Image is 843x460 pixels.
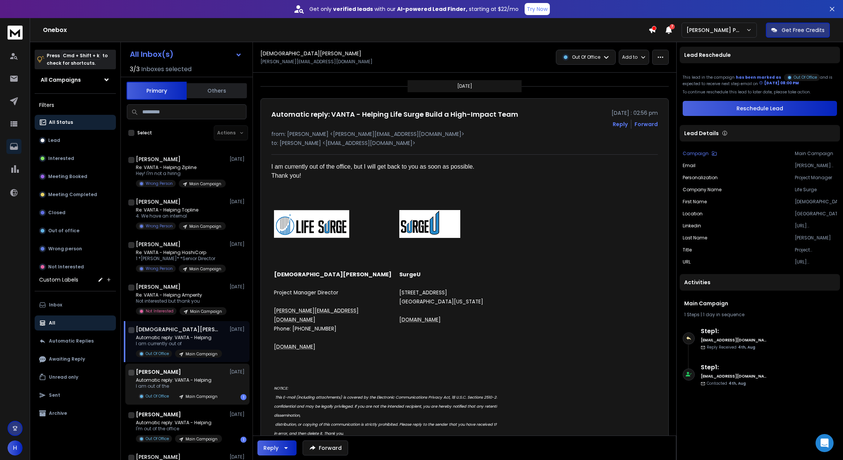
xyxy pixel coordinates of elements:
div: Reply [263,444,278,452]
h1: [PERSON_NAME] [136,241,181,248]
button: Primary [126,82,187,100]
button: Reply [613,120,628,128]
p: To continue reschedule this lead to later date, please take action. [683,89,837,95]
p: Personalization [683,175,718,181]
button: Forward [303,440,348,455]
p: Out Of Office [146,351,169,356]
h1: [DEMOGRAPHIC_DATA][PERSON_NAME] [136,326,219,333]
p: Automatic reply: VANTA - Helping [136,420,222,426]
p: Unread only [49,374,78,380]
h1: [PERSON_NAME] [136,411,181,418]
p: Closed [48,210,65,216]
p: linkedin [683,223,701,229]
p: Re: VANTA - Helping HashiCorp [136,250,226,256]
div: Open Intercom Messenger [816,434,834,452]
p: [DATE] [230,326,247,332]
button: Reply [257,440,297,455]
strong: AI-powered Lead Finder, [397,5,467,13]
a: [PERSON_NAME][EMAIL_ADDRESS][DOMAIN_NAME] [274,307,359,323]
p: Main Campaign [190,309,222,314]
p: Contacted [707,381,746,386]
h6: Step 1 : [701,363,767,372]
p: [URL][DOMAIN_NAME] [795,259,837,265]
p: Try Now [527,5,548,13]
p: Inbox [49,302,62,308]
h6: Step 1 : [701,327,767,336]
div: Forward [635,120,658,128]
p: Lead Reschedule [684,51,731,59]
p: [DATE] : 02:56 pm [612,109,658,117]
p: Sent [49,392,60,398]
p: Main Campaign [795,151,837,157]
button: Unread only [35,370,116,385]
div: 1 [240,394,247,400]
p: Main Campaign [189,266,221,272]
span: I am currently out of the office, but I will get back to you as soon as possible. Thank you! [271,163,476,179]
span: 1 Steps [684,311,700,318]
h1: [PERSON_NAME] [136,368,181,376]
button: Inbox [35,297,116,312]
span: 4th, Aug [738,344,755,350]
p: Main Campaign [186,436,218,442]
p: Re: VANTA - Helping Topline [136,207,226,213]
h6: [EMAIL_ADDRESS][DOMAIN_NAME] [701,337,767,343]
p: Automatic reply: VANTA - Helping [136,335,222,341]
p: [DATE] [230,369,247,375]
span: 3 / 3 [130,65,140,74]
button: H [8,440,23,455]
p: Project Manager [795,175,837,181]
p: Email [683,163,695,169]
p: Out Of Office [572,54,600,60]
p: Meeting Completed [48,192,97,198]
button: All Inbox(s) [124,47,248,62]
p: [PERSON_NAME][EMAIL_ADDRESS][DOMAIN_NAME] [260,59,373,65]
button: Closed [35,205,116,220]
p: Add to [622,54,638,60]
button: Campaign [683,151,717,157]
p: Awaiting Reply [49,356,85,362]
p: [DATE] [230,284,247,290]
h1: Main Campaign [684,300,835,307]
p: Out of office [48,228,79,234]
p: 4. We have an internal [136,213,226,219]
p: [URL][DOMAIN_NAME] [795,223,837,229]
span: Cmd + Shift + k [62,51,100,60]
a: [DOMAIN_NAME] [399,316,441,323]
button: Interested [35,151,116,166]
p: All [49,320,55,326]
button: Not Interested [35,259,116,274]
h1: All Campaigns [41,76,81,84]
h3: Custom Labels [39,276,78,283]
button: Archive [35,406,116,421]
span: [DEMOGRAPHIC_DATA][PERSON_NAME] [274,271,391,278]
p: Out Of Office [146,436,169,442]
div: 1 [240,437,247,443]
span: has been marked as [736,75,781,80]
p: Automatic Replies [49,338,94,344]
p: First Name [683,199,707,205]
p: Out Of Office [146,393,169,399]
p: Last Name [683,235,707,241]
p: Press to check for shortcuts. [47,52,108,67]
button: Others [187,82,247,99]
p: [DEMOGRAPHIC_DATA] [795,199,837,205]
h1: [DEMOGRAPHIC_DATA][PERSON_NAME] [260,50,361,57]
h3: Filters [35,100,116,110]
p: Automatic reply: VANTA - Helping [136,377,222,383]
span: NOTICE: This E-mail (including attachments) is covered by the Electronic Communications Privacy A... [274,385,519,436]
button: Get Free Credits [766,23,830,38]
div: | [684,312,835,318]
span: 1 day in sequence [703,311,744,318]
p: [DATE] [230,156,247,162]
p: Not interested but thank you [136,298,226,304]
button: Sent [35,388,116,403]
p: [PERSON_NAME] [795,235,837,241]
div: Activities [680,274,840,291]
p: title [683,247,692,253]
p: Main Campaign [186,351,218,357]
p: I am currently out of [136,341,222,347]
